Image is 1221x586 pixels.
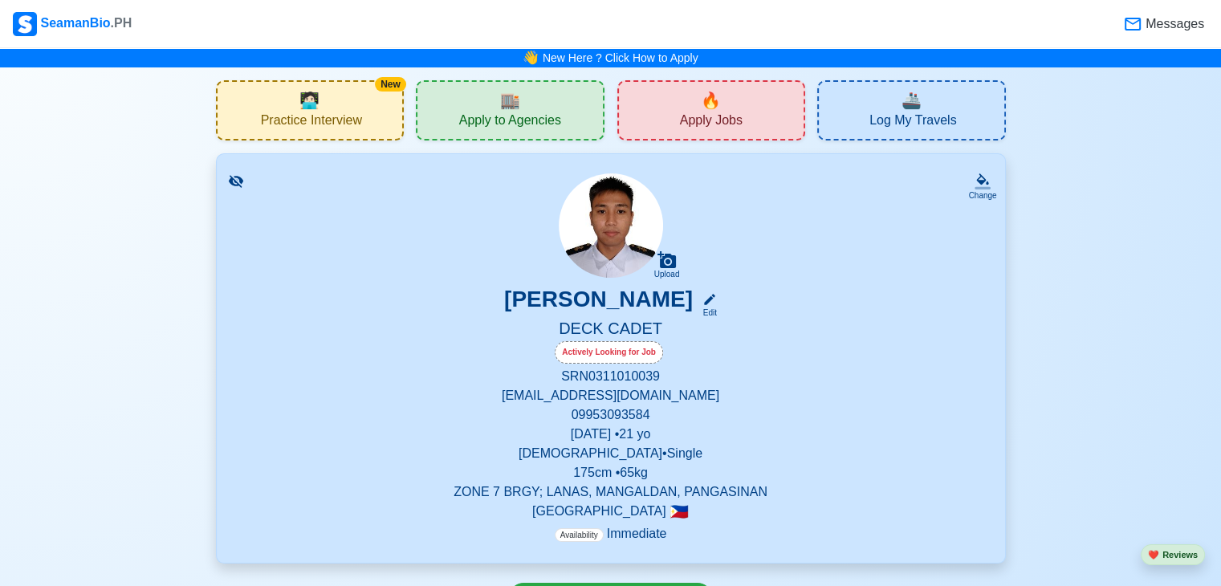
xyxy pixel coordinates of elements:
[111,16,132,30] span: .PH
[236,405,986,425] p: 09953093584
[236,425,986,444] p: [DATE] • 21 yo
[236,386,986,405] p: [EMAIL_ADDRESS][DOMAIN_NAME]
[543,51,698,64] a: New Here ? Click How to Apply
[696,307,717,319] div: Edit
[236,319,986,341] h5: DECK CADET
[555,528,604,542] span: Availability
[459,112,561,132] span: Apply to Agencies
[680,112,743,132] span: Apply Jobs
[504,286,693,319] h3: [PERSON_NAME]
[1142,14,1204,34] span: Messages
[670,504,689,519] span: 🇵🇭
[236,463,986,482] p: 175 cm • 65 kg
[1148,550,1159,560] span: heart
[555,341,663,364] div: Actively Looking for Job
[13,12,132,36] div: SeamanBio
[13,12,37,36] img: Logo
[555,524,667,543] p: Immediate
[236,482,986,502] p: ZONE 7 BRGY; LANAS, MANGALDAN, PANGASINAN
[236,502,986,521] p: [GEOGRAPHIC_DATA]
[299,88,319,112] span: interview
[1141,544,1205,566] button: heartReviews
[236,367,986,386] p: SRN 0311010039
[521,47,540,68] span: bell
[261,112,362,132] span: Practice Interview
[869,112,956,132] span: Log My Travels
[654,270,680,279] div: Upload
[968,189,996,201] div: Change
[375,77,406,92] div: New
[701,88,721,112] span: new
[236,444,986,463] p: [DEMOGRAPHIC_DATA] • Single
[500,88,520,112] span: agencies
[902,88,922,112] span: travel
